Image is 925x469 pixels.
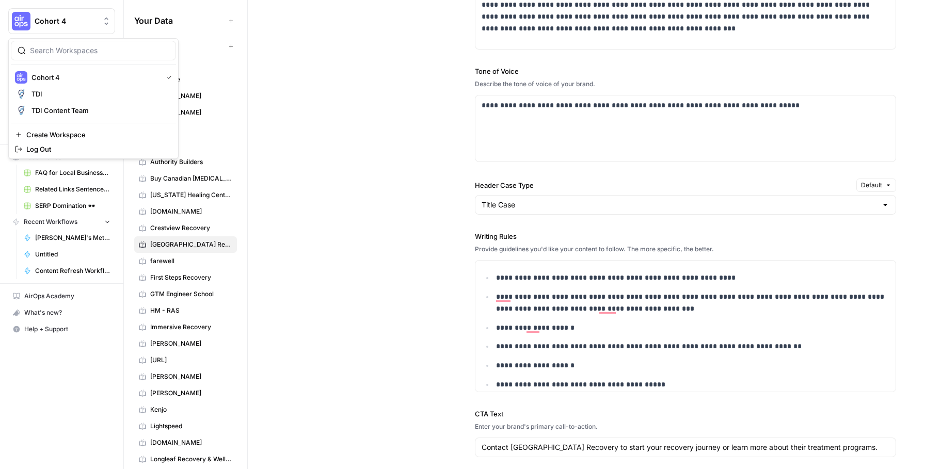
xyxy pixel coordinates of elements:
a: Related Links Sentence Creation Flow [19,181,115,198]
a: Amplitude [134,71,237,88]
div: Provide guidelines you'd like your content to follow. The more specific, the better. [475,245,896,254]
button: Default [856,179,896,192]
span: Lightspeed [150,422,232,431]
a: Buy Canadian [MEDICAL_DATA] [134,170,237,187]
a: [PERSON_NAME] [134,104,237,121]
input: Search Workspaces [30,45,169,56]
a: [PERSON_NAME] [134,368,237,385]
span: [US_STATE] Healing Centers [150,190,232,200]
span: Authority Builders [150,157,232,167]
span: Augurian [150,141,232,150]
a: Augurian [134,137,237,154]
a: GTM Engineer School [134,286,237,302]
span: [PERSON_NAME]'s Meta Description (Copilot) Workflow [35,233,110,242]
a: Lightspeed [134,418,237,434]
button: Workspace: Cohort 4 [8,8,115,34]
a: [GEOGRAPHIC_DATA] Recovery [134,236,237,253]
a: [PERSON_NAME]'s Meta Description (Copilot) Workflow [19,230,115,246]
button: Recent Workflows [8,214,115,230]
a: Crestview Recovery [134,220,237,236]
span: TDI [31,89,168,99]
span: [PERSON_NAME] [150,91,232,101]
span: Kenjo [150,405,232,414]
span: AirOps Academy [24,292,110,301]
a: Authority Builders [134,154,237,170]
span: Your Data [134,14,225,27]
a: AirOps [134,55,237,71]
a: First Steps Recovery [134,269,237,286]
button: What's new? [8,304,115,321]
span: TDI Content Team [31,105,168,116]
span: SERP Domination 🕶️ [35,201,110,211]
span: Create Workspace [26,130,168,140]
span: First Steps Recovery [150,273,232,282]
a: [PERSON_NAME] [134,88,237,104]
a: HM - RAS [134,302,237,319]
img: TDI Content Team Logo [15,104,27,117]
span: [GEOGRAPHIC_DATA] Recovery [150,240,232,249]
span: Amplitude [150,75,232,84]
span: GTM Engineer School [150,289,232,299]
a: [PERSON_NAME] [134,335,237,352]
div: Describe the tone of voice of your brand. [475,79,896,89]
span: [PERSON_NAME] [150,339,232,348]
span: Related Links Sentence Creation Flow [35,185,110,194]
a: Longleaf Recovery & Wellness [134,451,237,467]
span: Untitled [35,250,110,259]
div: Workspace: Cohort 4 [8,38,179,159]
span: farewell [150,256,232,266]
span: [PERSON_NAME] [150,372,232,381]
span: Cohort 4 [31,72,158,83]
span: AirOps [150,58,232,68]
a: Apollo [134,121,237,137]
span: [URL] [150,355,232,365]
a: [DOMAIN_NAME] [134,434,237,451]
span: Content Refresh Workflow [35,266,110,276]
span: Apollo [150,124,232,134]
a: Create Workspace [11,127,176,142]
a: [US_STATE] Healing Centers [134,187,237,203]
a: AirOps Academy [8,288,115,304]
span: HM - RAS [150,306,232,315]
label: Header Case Type [475,180,852,190]
a: [URL] [134,352,237,368]
span: [PERSON_NAME] [150,389,232,398]
input: Title Case [482,200,877,210]
label: CTA Text [475,409,896,419]
a: Untitled [19,246,115,263]
span: Longleaf Recovery & Wellness [150,455,232,464]
a: Kenjo [134,401,237,418]
span: Crestview Recovery [150,223,232,233]
span: Cohort 4 [35,16,97,26]
span: Default [861,181,882,190]
a: Content Refresh Workflow [19,263,115,279]
span: Recent Workflows [24,217,77,227]
button: Help + Support [8,321,115,337]
a: Log Out [11,142,176,156]
span: Log Out [26,144,168,154]
div: What's new? [9,305,115,320]
a: [DOMAIN_NAME] [134,203,237,220]
a: [PERSON_NAME] [134,385,237,401]
label: Writing Rules [475,231,896,241]
a: FAQ for Local Businesses Grid [19,165,115,181]
img: TDI Logo [15,88,27,100]
a: farewell [134,253,237,269]
span: [DOMAIN_NAME] [150,207,232,216]
input: Gear up and get in the game with Sunday Soccer! [482,442,889,452]
span: [DOMAIN_NAME] [150,438,232,447]
a: SERP Domination 🕶️ [19,198,115,214]
span: Immersive Recovery [150,322,232,332]
span: Help + Support [24,325,110,334]
label: Tone of Voice [475,66,896,76]
a: Immersive Recovery [134,319,237,335]
span: FAQ for Local Businesses Grid [35,168,110,177]
div: Enter your brand's primary call-to-action. [475,422,896,431]
img: Cohort 4 Logo [12,12,30,30]
span: Buy Canadian [MEDICAL_DATA] [150,174,232,183]
span: [PERSON_NAME] [150,108,232,117]
img: Cohort 4 Logo [15,71,27,84]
